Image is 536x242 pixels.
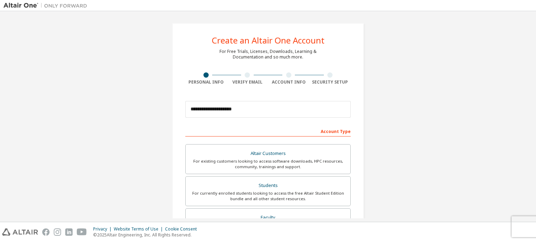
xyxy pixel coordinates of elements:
div: Account Info [268,79,310,85]
div: Students [190,181,346,190]
img: instagram.svg [54,228,61,236]
div: For Free Trials, Licenses, Downloads, Learning & Documentation and so much more. [219,49,317,60]
img: altair_logo.svg [2,228,38,236]
div: Verify Email [227,79,268,85]
div: Cookie Consent [165,226,201,232]
div: Create an Altair One Account [212,36,325,45]
img: facebook.svg [42,228,50,236]
div: Website Terms of Use [114,226,165,232]
img: youtube.svg [77,228,87,236]
div: For currently enrolled students looking to access the free Altair Student Edition bundle and all ... [190,190,346,202]
div: Personal Info [185,79,227,85]
div: Privacy [93,226,114,232]
img: linkedin.svg [65,228,73,236]
div: Faculty [190,213,346,223]
div: For existing customers looking to access software downloads, HPC resources, community, trainings ... [190,158,346,170]
div: Altair Customers [190,149,346,158]
div: Security Setup [310,79,351,85]
div: Account Type [185,125,351,136]
img: Altair One [3,2,91,9]
p: © 2025 Altair Engineering, Inc. All Rights Reserved. [93,232,201,238]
